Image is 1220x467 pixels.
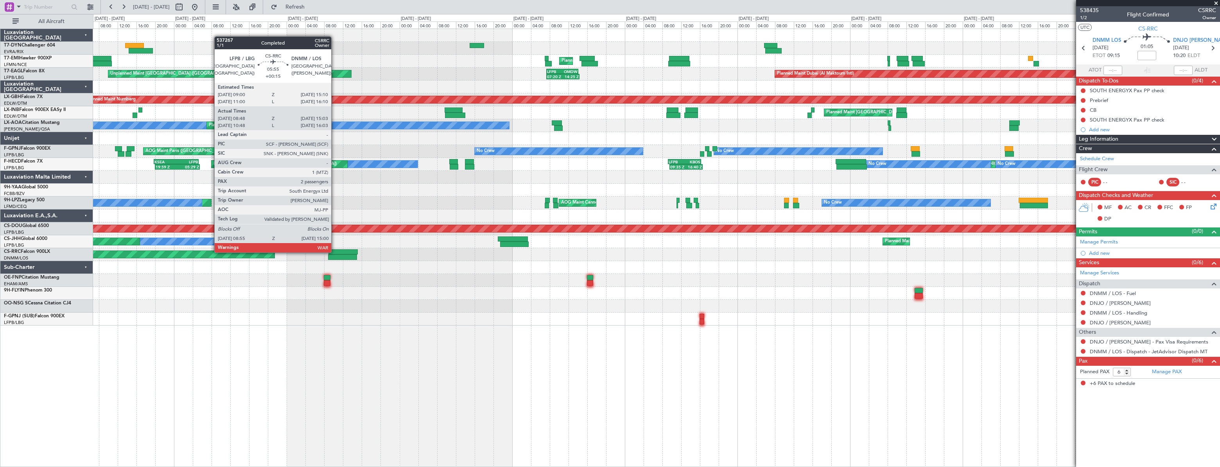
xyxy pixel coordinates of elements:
span: T7-DYN [4,43,22,48]
span: ATOT [1089,66,1102,74]
a: LX-AOACitation Mustang [4,120,60,125]
div: LFPB [239,237,254,242]
input: Trip Number [24,1,69,13]
div: 08:00 [550,21,569,29]
span: F-HECD [4,159,21,164]
span: 10:20 [1173,52,1186,60]
span: Owner [1198,14,1216,21]
a: OO-NSG SCessna Citation CJ4 [4,301,71,306]
div: 20:00 [155,21,174,29]
div: AOG Maint Cannes (Mandelieu) [561,197,624,209]
a: LFPB/LBG [4,320,24,326]
span: Dispatch [1079,279,1100,288]
a: DNMM / LOS - Dispatch - JetAdvisor Dispatch MT [1090,348,1207,355]
a: F-GPNJFalcon 900EX [4,146,50,151]
div: SOUTH ENERGYX Pax PP check [1090,87,1164,94]
div: 00:00 [287,21,305,29]
a: DNMM / LOS - Fuel [1090,290,1136,297]
div: 12:00 [456,21,475,29]
a: Manage Services [1080,269,1119,277]
span: 9H-LPZ [4,198,20,202]
div: 08:00 [99,21,118,29]
div: 16:00 [700,21,719,29]
a: LFPB/LBG [4,165,24,171]
a: EDLW/DTM [4,113,27,119]
div: 08:00 [775,21,794,29]
span: +6 PAX to schedule [1090,380,1135,388]
span: Services [1079,258,1099,267]
span: (0/0) [1192,227,1203,235]
a: FCBB/BZV [4,191,25,197]
button: Refresh [267,1,314,13]
div: No Crew [998,158,1015,170]
div: AOG Maint Paris ([GEOGRAPHIC_DATA]) [145,145,228,157]
span: [DATE] [1093,44,1109,52]
a: T7-EMIHawker 900XP [4,56,52,61]
div: 20:00 [606,21,625,29]
div: 12:00 [343,21,362,29]
span: CR [1145,204,1151,212]
div: OMDW [562,69,578,74]
div: LFPB [669,159,685,164]
span: T7-EAGL [4,69,23,73]
button: UTC [1078,24,1092,31]
div: 12:00 [794,21,813,29]
div: 20:00 [944,21,963,29]
span: AC [1125,204,1132,212]
div: 00:00 [174,21,193,29]
span: 1/2 [1080,14,1099,21]
span: F-GPNJ (SUB) [4,314,35,318]
span: 01:05 [1141,43,1153,51]
div: 00:00 [963,21,981,29]
a: LFMN/NCE [4,62,27,68]
div: - - [1103,179,1121,186]
span: [DATE] - [DATE] [133,4,170,11]
div: 12:00 [230,21,249,29]
div: LFPB [547,69,562,74]
div: 04:00 [418,21,437,29]
div: No Crew [868,158,886,170]
span: 9H-YAA [4,185,22,190]
div: SIC [1166,178,1179,186]
div: 08:00 [662,21,681,29]
span: FP [1186,204,1192,212]
div: 14:25 Z [563,74,579,79]
div: 20:00 [493,21,512,29]
a: LFPB/LBG [4,75,24,81]
a: F-GPNJ (SUB)Falcon 900EX [4,314,65,318]
div: 12:00 [118,21,136,29]
div: KSEA [154,159,176,164]
div: 09:35 Z [670,165,686,169]
a: DNJO / [PERSON_NAME] [1090,319,1151,326]
a: LFPB/LBG [4,152,24,158]
span: 09:15 [1107,52,1120,60]
div: 04:00 [869,21,888,29]
span: CSRRC [1198,6,1216,14]
div: 16:00 [362,21,380,29]
span: CS-RRC [4,249,21,254]
input: --:-- [1103,66,1122,75]
div: [DATE] - [DATE] [288,16,318,22]
div: 08:00 [888,21,906,29]
span: (0/6) [1192,356,1203,365]
span: LX-AOA [4,120,22,125]
div: 16:00 [1038,21,1057,29]
a: T7-EAGLFalcon 8X [4,69,45,73]
span: T7-EMI [4,56,19,61]
a: LFMD/CEQ [4,204,27,209]
div: 04:00 [305,21,324,29]
a: Schedule Crew [1080,155,1114,163]
div: No Crew [824,197,842,209]
span: ALDT [1195,66,1207,74]
div: PIC [1088,178,1101,186]
label: Planned PAX [1080,368,1109,376]
div: Add new [1089,126,1216,133]
div: [DATE] - [DATE] [95,16,125,22]
div: 16:00 [925,21,944,29]
div: 05:29 Z [177,165,199,169]
div: [DATE] - [DATE] [513,16,544,22]
div: 13:57 Z [240,242,255,247]
div: 00:00 [512,21,531,29]
div: 08:00 [437,21,456,29]
div: 00:00 [625,21,644,29]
